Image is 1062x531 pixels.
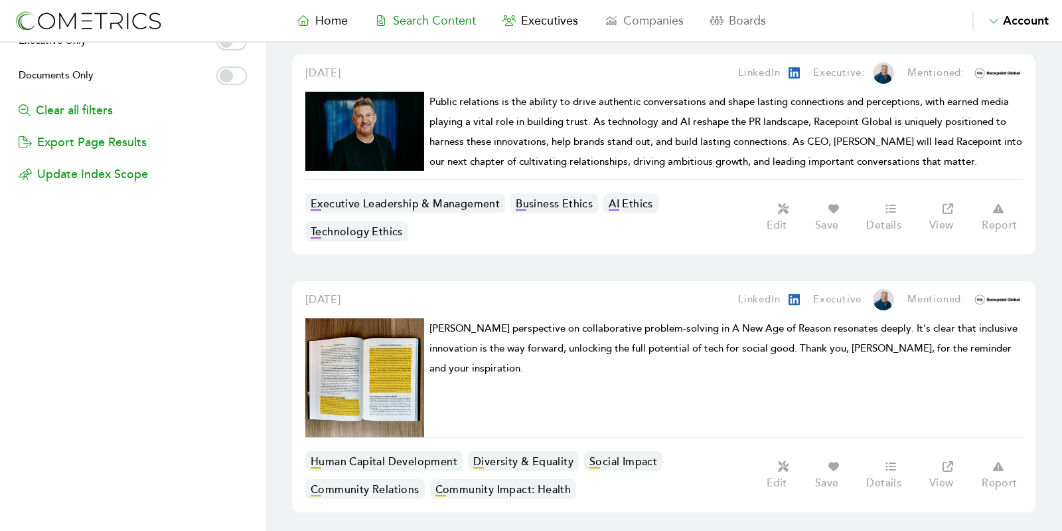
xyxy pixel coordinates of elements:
a: Human Capital Development [305,451,463,471]
a: Social Impact [584,451,662,471]
span: Search Content [393,13,476,28]
span: Boards [729,13,766,28]
p: Edit [767,477,787,490]
p: Executive: [813,65,865,81]
a: [DATE] [305,292,341,308]
p: Mentioned: [907,292,964,308]
a: Community Relations [305,479,425,499]
span: Account [1003,13,1049,28]
a: [DATE] [305,65,341,81]
p: Report [982,477,1017,490]
button: Account [972,11,1049,30]
button: Export Page Results [19,120,147,152]
a: AI Ethics [603,193,658,213]
span: Documents Only [19,66,94,85]
a: Mentioned: [894,65,1022,81]
p: Update Index Scope [19,165,247,183]
a: Boards [697,11,779,30]
span: Companies [623,13,684,28]
span: [PERSON_NAME] perspective on collaborative problem-solving in A New Age of Reason resonates deepl... [429,322,1018,375]
img: logo-refresh-RPX2ODFg.svg [13,9,163,33]
span: Public relations is the ability to drive authentic conversations and shape lasting connections an... [429,96,1022,168]
a: Search Content [361,11,489,30]
button: Edit [759,459,808,491]
p: Mentioned: [907,65,964,81]
a: View [922,459,974,491]
img: Cometrics Content Result Image [305,318,424,437]
p: View [929,219,954,232]
a: Companies [591,11,697,30]
a: Business Ethics [510,193,598,213]
p: Save [815,219,839,232]
button: Edit [759,201,808,233]
img: Cometrics Content Result Image [305,92,424,171]
a: Executive Leadership & Management [305,193,505,213]
p: LinkedIn [738,292,780,308]
span: Home [315,13,348,28]
a: Home [283,11,361,30]
span: [DATE] [305,293,341,306]
a: Clear all filters [19,103,113,118]
p: Executive: [813,292,865,308]
a: Executives [489,11,591,30]
a: Technology Ethics [305,221,408,241]
p: Details [866,219,901,232]
p: Details [866,477,901,490]
p: Edit [767,219,787,232]
p: View [929,477,954,490]
span: Executives [521,13,578,28]
a: View [922,201,974,233]
a: Community Impact: Health [430,479,577,499]
a: Details [860,459,922,491]
a: Details [860,201,922,233]
span: [DATE] [305,66,341,80]
p: LinkedIn [738,65,780,81]
a: Mentioned: [894,292,1022,308]
p: Save [815,477,839,490]
p: Report [982,219,1017,232]
a: Diversity & Equality [468,451,579,471]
